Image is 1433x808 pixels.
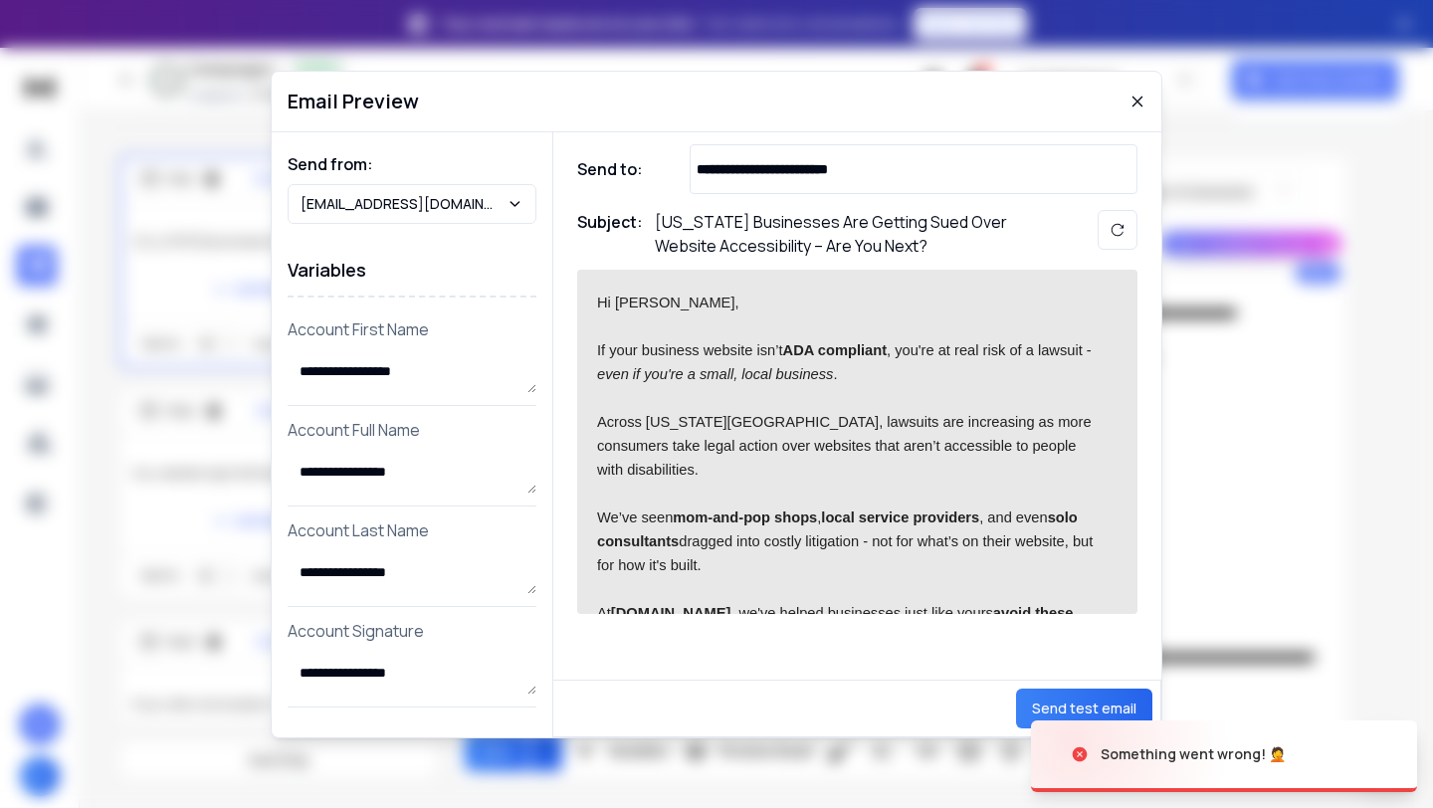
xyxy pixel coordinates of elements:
img: image [1031,701,1230,808]
h1: Subject: [577,210,643,258]
h1: Variables [288,244,536,298]
div: Something went wrong! 🤦 [1101,744,1286,764]
p: Account Signature [288,619,536,643]
span: At [597,605,611,621]
p: [EMAIL_ADDRESS][DOMAIN_NAME] [301,194,507,214]
p: Account Last Name [288,518,536,542]
span: [DOMAIN_NAME] [611,605,731,621]
strong: ADA compliant [783,342,888,358]
p: Account Full Name [288,418,536,442]
span: We’ve seen [597,509,673,525]
span: solo consultants [597,509,1082,549]
p: [US_STATE] Businesses Are Getting Sued Over Website Accessibility – Are You Next? [655,210,1053,258]
button: Send test email [1016,689,1152,728]
p: Account First Name [288,317,536,341]
h1: Send from: [288,152,536,176]
span: , we've helped businesses just like yours [730,605,993,621]
span: Hi [PERSON_NAME], [597,295,739,310]
span: even if you're a small, local business [597,366,833,382]
span: If your business website isn’t , you're at real risk of a lawsuit - [597,342,1092,358]
span: local service providers [821,509,979,525]
h1: Send to: [577,157,657,181]
span: , [817,509,821,525]
span: , and even [979,509,1047,525]
h1: Email Preview [288,88,419,115]
span: dragged into costly litigation - not for what’s on their website, but for how it's built. [597,533,1097,573]
span: mom-and-pop shops [673,509,817,525]
span: Across [US_STATE][GEOGRAPHIC_DATA], lawsuits are increasing as more consumers take legal action o... [597,414,1096,478]
span: . [833,366,837,382]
